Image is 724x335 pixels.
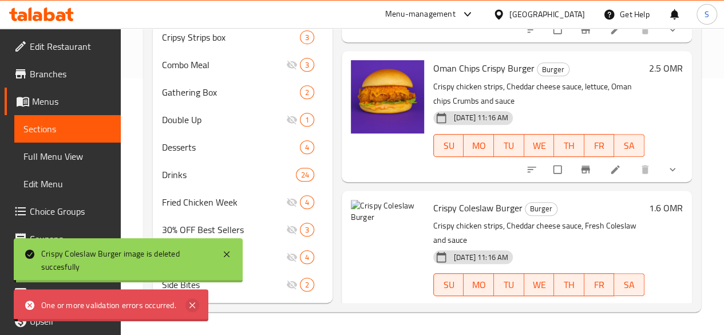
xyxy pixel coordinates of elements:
span: 4 [300,252,314,263]
button: sort-choices [519,296,547,321]
div: Side Bites2 [153,271,333,298]
div: items [300,113,314,127]
div: One or more validation errors occurred. [41,299,176,312]
button: MO [464,273,494,296]
div: Desserts4 [153,133,333,161]
span: FR [589,277,610,293]
span: 3 [300,60,314,70]
span: [DATE] 11:16 AM [449,112,513,123]
a: Edit menu item [610,24,623,36]
span: 4 [300,142,314,153]
div: Menu-management [385,7,456,21]
img: Oman Chips Crispy Burger [351,60,424,133]
span: Burger [537,63,569,76]
span: Menus [32,94,112,108]
a: Edit Restaurant [5,33,121,60]
span: Burger [525,202,557,215]
a: Full Menu View [14,143,121,170]
span: Full Menu View [23,149,112,163]
button: delete [632,17,660,42]
p: Crispy chicken strips, Cheddar cheese sauce, Fresh Coleslaw and sauce [433,219,644,247]
span: WE [529,277,550,293]
span: Coupons [30,232,112,246]
button: SU [433,273,464,296]
button: show more [660,157,687,182]
div: items [300,30,314,44]
div: Drinks24 [153,161,333,188]
span: Sections [23,122,112,136]
span: Crispy Coleslaw Burger [433,199,523,216]
button: show more [660,296,687,321]
a: Edit Menu [14,170,121,198]
button: MO [464,134,494,157]
div: Double Up1 [153,106,333,133]
div: items [300,223,314,237]
span: Select to update [547,19,571,41]
span: Fried Chicken Week [162,195,286,209]
div: 30% OFF Best Sellers [162,223,286,237]
button: FR [584,134,615,157]
p: Crispy chicken strips, Cheddar cheese sauce, lettuce, Oman chips Crumbs and sauce [433,80,644,108]
button: SA [614,134,644,157]
span: MO [468,137,489,154]
button: WE [524,273,555,296]
span: SA [619,277,640,293]
div: Burger [537,62,569,76]
svg: Show Choices [667,24,678,36]
svg: Inactive section [286,59,298,70]
a: Choice Groups [5,198,121,225]
span: Menu disclaimer [30,287,112,301]
h6: 2.5 OMR [649,60,683,76]
button: delete [632,296,660,321]
svg: Inactive section [286,224,298,235]
span: Combo Meal [162,58,286,72]
div: Double Up [162,113,286,127]
span: Upsell [30,314,112,328]
button: Branch-specific-item [573,17,600,42]
a: Menu disclaimer [5,280,121,308]
span: TU [499,137,520,154]
button: sort-choices [519,157,547,182]
button: TU [494,273,524,296]
svg: Inactive section [286,114,298,125]
div: items [300,195,314,209]
span: 3 [300,32,314,43]
button: SU [433,134,464,157]
a: Coupons [5,225,121,253]
span: Edit Restaurant [30,40,112,53]
span: 3 [300,224,314,235]
div: items [296,168,314,182]
div: Fried Chicken Week4 [153,188,333,216]
span: Edit Menu [23,177,112,191]
button: delete [632,157,660,182]
span: SU [438,277,460,293]
div: items [300,85,314,99]
div: items [300,58,314,72]
span: 4 [300,197,314,208]
span: Branches [30,67,112,81]
span: 1 [300,115,314,125]
span: TU [499,277,520,293]
span: SU [438,137,460,154]
span: S [705,8,709,21]
button: TH [554,273,584,296]
img: Crispy Coleslaw Burger [351,200,424,273]
span: Desserts [162,140,300,154]
span: TH [559,277,580,293]
span: Gathering Box [162,85,300,99]
button: FR [584,273,615,296]
button: TH [554,134,584,157]
span: 24 [296,170,314,180]
a: Branches [5,60,121,88]
div: 30% OFF Best Sellers3 [153,216,333,243]
span: [DATE] 11:16 AM [449,252,513,263]
div: Combo Meal3 [153,51,333,78]
span: Cripsy Strips box [162,30,300,44]
a: Upsell [5,308,121,335]
span: Choice Groups [30,204,112,218]
span: 2 [300,279,314,290]
span: 2 [300,87,314,98]
span: Drinks [162,168,296,182]
div: [GEOGRAPHIC_DATA] [509,8,585,21]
